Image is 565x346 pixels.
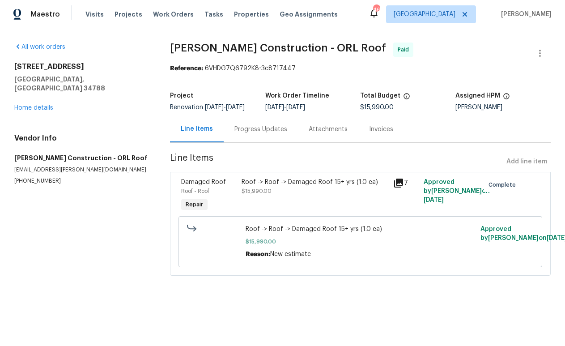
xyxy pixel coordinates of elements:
[14,105,53,111] a: Home details
[115,10,142,19] span: Projects
[246,237,475,246] span: $15,990.00
[170,65,203,72] b: Reference:
[30,10,60,19] span: Maestro
[14,154,149,162] h5: [PERSON_NAME] Construction - ORL Roof
[489,180,519,189] span: Complete
[153,10,194,19] span: Work Orders
[265,104,305,111] span: -
[181,188,209,194] span: Roof - Roof
[14,166,149,174] p: [EMAIL_ADDRESS][PERSON_NAME][DOMAIN_NAME]
[286,104,305,111] span: [DATE]
[394,10,455,19] span: [GEOGRAPHIC_DATA]
[265,104,284,111] span: [DATE]
[455,104,551,111] div: [PERSON_NAME]
[170,43,386,53] span: [PERSON_NAME] Construction - ORL Roof
[455,93,500,99] h5: Assigned HPM
[85,10,104,19] span: Visits
[270,251,311,257] span: New estimate
[424,179,490,203] span: Approved by [PERSON_NAME] on
[170,154,503,170] span: Line Items
[14,134,149,143] h4: Vendor Info
[398,45,412,54] span: Paid
[170,104,245,111] span: Renovation
[246,225,475,234] span: Roof -> Roof -> Damaged Roof 15+ yrs (1.0 ea)
[503,93,510,104] span: The hpm assigned to this work order.
[497,10,552,19] span: [PERSON_NAME]
[369,125,393,134] div: Invoices
[265,93,329,99] h5: Work Order Timeline
[14,44,65,50] a: All work orders
[360,104,394,111] span: $15,990.00
[234,125,287,134] div: Progress Updates
[403,93,410,104] span: The total cost of line items that have been proposed by Opendoor. This sum includes line items th...
[234,10,269,19] span: Properties
[373,5,379,14] div: 46
[14,177,149,185] p: [PHONE_NUMBER]
[181,179,226,185] span: Damaged Roof
[170,64,551,73] div: 6VHDG7Q6792K8-3c8717447
[393,178,418,188] div: 7
[170,93,193,99] h5: Project
[181,124,213,133] div: Line Items
[182,200,207,209] span: Repair
[14,62,149,71] h2: [STREET_ADDRESS]
[226,104,245,111] span: [DATE]
[309,125,348,134] div: Attachments
[242,178,388,187] div: Roof -> Roof -> Damaged Roof 15+ yrs (1.0 ea)
[280,10,338,19] span: Geo Assignments
[14,75,149,93] h5: [GEOGRAPHIC_DATA], [GEOGRAPHIC_DATA] 34788
[205,104,245,111] span: -
[424,197,444,203] span: [DATE]
[205,104,224,111] span: [DATE]
[204,11,223,17] span: Tasks
[242,188,272,194] span: $15,990.00
[360,93,400,99] h5: Total Budget
[246,251,270,257] span: Reason:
